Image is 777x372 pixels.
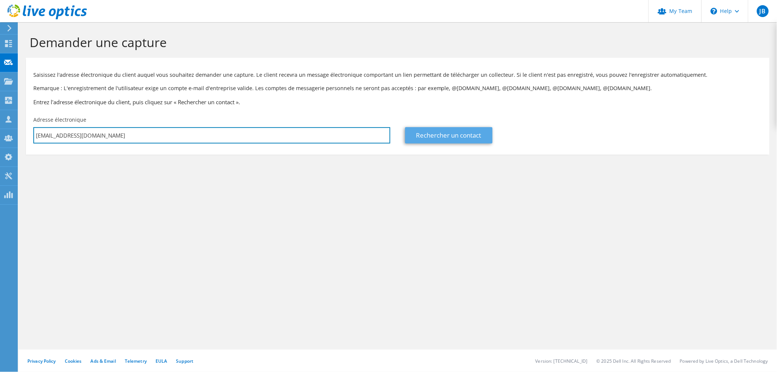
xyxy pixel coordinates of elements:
[27,358,56,364] a: Privacy Policy
[33,84,762,92] p: Remarque : L'enregistrement de l'utilisateur exige un compte e-mail d'entreprise valide. Les comp...
[30,34,762,50] h1: Demander une capture
[125,358,147,364] a: Telemetry
[405,127,493,144] a: Rechercher un contact
[680,358,768,364] li: Powered by Live Optics, a Dell Technology
[33,71,762,79] p: Saisissez l'adresse électronique du client auquel vous souhaitez demander une capture. Le client ...
[597,358,671,364] li: © 2025 Dell Inc. All Rights Reserved
[33,98,762,106] h3: Entrez l'adresse électronique du client, puis cliquez sur « Rechercher un contact ».
[91,358,116,364] a: Ads & Email
[711,8,717,14] svg: \n
[536,358,588,364] li: Version: [TECHNICAL_ID]
[757,5,769,17] span: JB
[176,358,193,364] a: Support
[156,358,167,364] a: EULA
[65,358,82,364] a: Cookies
[33,116,86,124] label: Adresse électronique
